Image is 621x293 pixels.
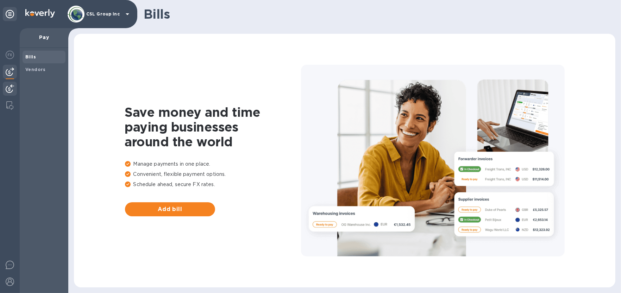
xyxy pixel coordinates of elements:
img: Logo [25,9,55,18]
p: CSL Group Inc [86,12,121,17]
button: Add bill [125,202,215,216]
span: Add bill [131,205,209,214]
b: Vendors [25,67,46,72]
h1: Save money and time paying businesses around the world [125,105,301,149]
p: Pay [25,34,63,41]
p: Manage payments in one place. [125,160,301,168]
p: Convenient, flexible payment options. [125,171,301,178]
div: Unpin categories [3,7,17,21]
img: Foreign exchange [6,51,14,59]
h1: Bills [144,7,610,21]
p: Schedule ahead, secure FX rates. [125,181,301,188]
b: Bills [25,54,36,59]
